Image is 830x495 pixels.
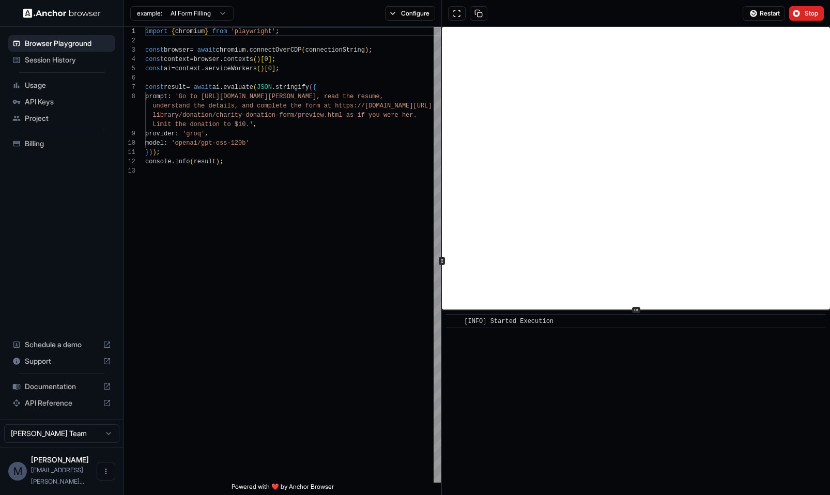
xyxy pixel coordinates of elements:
span: [ [260,56,264,63]
span: const [145,56,164,63]
span: ; [368,47,372,54]
span: Support [25,356,99,366]
span: ( [190,158,193,165]
span: michael@tinyfish.io [31,466,84,485]
span: browser [194,56,220,63]
div: 7 [124,83,135,92]
div: Billing [8,135,115,152]
span: import [145,28,167,35]
div: 4 [124,55,135,64]
span: connectOverCDP [250,47,302,54]
span: ad the resume, [331,93,383,100]
span: l as if you were her. [339,112,417,119]
div: API Keys [8,94,115,110]
span: ) [152,149,156,156]
div: Documentation [8,378,115,395]
span: API Keys [25,97,111,107]
span: [ [264,65,268,72]
span: Schedule a demo [25,339,99,350]
div: Usage [8,77,115,94]
span: console [145,158,171,165]
div: M [8,462,27,481]
span: 'Go to [URL][DOMAIN_NAME][PERSON_NAME], re [175,93,331,100]
div: Support [8,353,115,369]
span: Stop [805,9,819,18]
span: Project [25,113,111,123]
span: await [197,47,216,54]
span: : [175,130,179,137]
span: connectionString [305,47,365,54]
span: understand the details, and complete the form at h [152,102,339,110]
span: ( [257,65,260,72]
span: 0 [268,65,272,72]
div: 2 [124,36,135,45]
span: ; [220,158,223,165]
span: ( [302,47,305,54]
div: API Reference [8,395,115,411]
span: await [194,84,212,91]
div: Session History [8,52,115,68]
span: contexts [223,56,253,63]
span: stringify [275,84,309,91]
div: 11 [124,148,135,157]
span: context [175,65,201,72]
button: Configure [385,6,435,21]
span: from [212,28,227,35]
span: . [245,47,249,54]
span: ) [260,65,264,72]
span: = [186,84,190,91]
button: Stop [789,6,824,21]
span: chromium [216,47,246,54]
span: } [205,28,208,35]
button: Restart [743,6,785,21]
div: Schedule a demo [8,336,115,353]
img: Anchor Logo [23,8,101,18]
div: Browser Playground [8,35,115,52]
span: API Reference [25,398,99,408]
span: ai [164,65,171,72]
span: . [220,56,223,63]
button: Open menu [97,462,115,481]
div: 1 [124,27,135,36]
span: } [145,149,149,156]
span: . [201,65,205,72]
span: const [145,65,164,72]
div: 9 [124,129,135,138]
div: 3 [124,45,135,55]
span: chromium [175,28,205,35]
button: Copy session ID [470,6,487,21]
span: context [164,56,190,63]
span: ; [275,65,279,72]
span: ( [309,84,313,91]
span: result [164,84,186,91]
span: ; [157,149,160,156]
span: , [253,121,257,128]
span: Powered with ❤️ by Anchor Browser [232,483,334,495]
span: result [194,158,216,165]
div: 6 [124,73,135,83]
span: = [171,65,175,72]
span: ) [365,47,368,54]
div: Project [8,110,115,127]
span: Restart [760,9,780,18]
span: 'groq' [182,130,205,137]
span: . [171,158,175,165]
span: provider [145,130,175,137]
span: ttps://[DOMAIN_NAME][URL] [339,102,432,110]
span: info [175,158,190,165]
div: 10 [124,138,135,148]
span: { [313,84,316,91]
span: JSON [257,84,272,91]
button: Open in full screen [448,6,466,21]
span: : [167,93,171,100]
span: prompt [145,93,167,100]
span: ; [272,56,275,63]
span: const [145,47,164,54]
span: . [272,84,275,91]
span: ai [212,84,220,91]
span: { [171,28,175,35]
span: ; [275,28,279,35]
span: : [164,140,167,147]
span: Documentation [25,381,99,392]
span: ) [216,158,220,165]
